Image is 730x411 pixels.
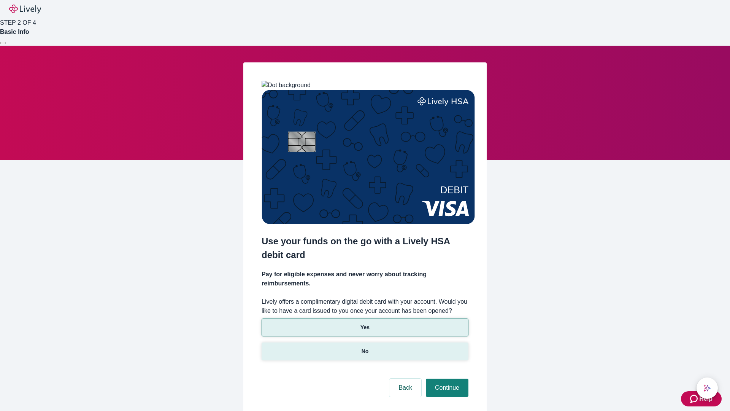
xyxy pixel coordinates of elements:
[262,270,468,288] h4: Pay for eligible expenses and never worry about tracking reimbursements.
[690,394,699,403] svg: Zendesk support icon
[699,394,713,403] span: Help
[262,90,475,224] img: Debit card
[362,347,369,355] p: No
[681,391,722,406] button: Zendesk support iconHelp
[9,5,41,14] img: Lively
[262,342,468,360] button: No
[262,319,468,336] button: Yes
[697,378,718,399] button: chat
[262,297,468,315] label: Lively offers a complimentary digital debit card with your account. Would you like to have a card...
[426,379,468,397] button: Continue
[389,379,421,397] button: Back
[703,384,711,392] svg: Lively AI Assistant
[360,323,370,331] p: Yes
[262,81,311,90] img: Dot background
[262,234,468,262] h2: Use your funds on the go with a Lively HSA debit card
